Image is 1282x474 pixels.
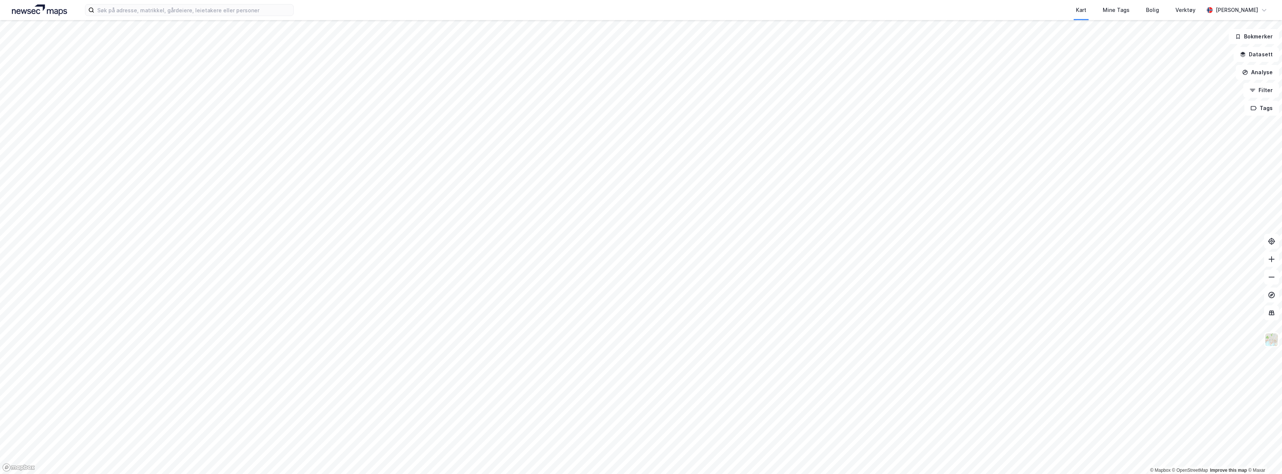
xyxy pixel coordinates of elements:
button: Bokmerker [1229,29,1279,44]
iframe: Chat Widget [1245,438,1282,474]
div: Verktøy [1175,6,1196,15]
a: OpenStreetMap [1172,468,1208,473]
div: Kontrollprogram for chat [1245,438,1282,474]
button: Datasett [1234,47,1279,62]
button: Tags [1244,101,1279,116]
a: Improve this map [1210,468,1247,473]
div: Bolig [1146,6,1159,15]
a: Mapbox [1150,468,1171,473]
input: Søk på adresse, matrikkel, gårdeiere, leietakere eller personer [94,4,293,16]
div: [PERSON_NAME] [1216,6,1258,15]
a: Mapbox homepage [2,463,35,472]
img: logo.a4113a55bc3d86da70a041830d287a7e.svg [12,4,67,16]
div: Kart [1076,6,1086,15]
button: Filter [1243,83,1279,98]
div: Mine Tags [1103,6,1130,15]
img: Z [1264,333,1279,347]
button: Analyse [1236,65,1279,80]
